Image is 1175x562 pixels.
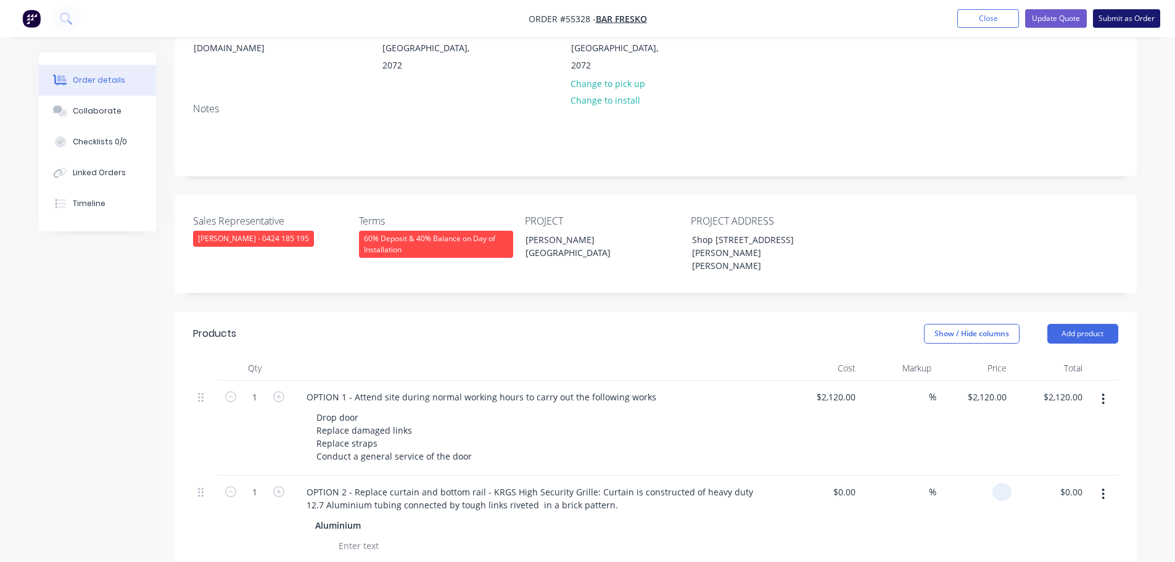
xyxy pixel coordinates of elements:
div: Notes [193,103,1118,115]
div: Timeline [73,198,105,209]
div: Qty [218,356,292,381]
div: [PERSON_NAME][GEOGRAPHIC_DATA] [516,231,670,262]
span: % [929,390,936,404]
div: Products [193,326,236,341]
button: Linked Orders [39,157,156,188]
button: Submit as Order [1093,9,1160,28]
button: Timeline [39,188,156,219]
label: Terms [359,213,513,228]
div: Drop door Replace damaged links Replace straps Conduct a general service of the door [307,408,482,465]
div: OPTION 2 - Replace curtain and bottom rail - KRGS High Security Grille: Curtain is constructed of... [297,483,780,514]
button: Change to pick up [564,75,651,91]
div: [EMAIL_ADDRESS][DOMAIN_NAME] [194,22,296,57]
div: Cost [785,356,861,381]
div: Checklists 0/0 [73,136,127,147]
button: Collaborate [39,96,156,126]
button: Close [957,9,1019,28]
span: Order #55328 - [529,13,596,25]
div: Shop [STREET_ADDRESS][PERSON_NAME][PERSON_NAME] [682,231,836,275]
div: Price [936,356,1012,381]
button: Update Quote [1025,9,1087,28]
div: 60% Deposit & 40% Balance on Day of Installation [359,231,513,258]
span: % [929,485,936,499]
div: Order details [73,75,125,86]
label: PROJECT ADDRESS [691,213,845,228]
div: Linked Orders [73,167,126,178]
div: OPTION 1 - Attend site during normal working hours to carry out the following works [297,388,666,406]
label: Sales Representative [193,213,347,228]
a: Bar Fresko [596,13,647,25]
label: PROJECT [525,213,679,228]
div: Total [1012,356,1087,381]
button: Order details [39,65,156,96]
div: [PERSON_NAME], [GEOGRAPHIC_DATA], 2072 [571,22,674,74]
div: [PERSON_NAME] - 0424 185 195 [193,231,314,247]
div: [PERSON_NAME], [GEOGRAPHIC_DATA], 2072 [382,22,485,74]
button: Add product [1047,324,1118,344]
button: Change to install [564,92,646,109]
div: Aluminium [315,516,366,534]
button: Show / Hide columns [924,324,1020,344]
div: Markup [860,356,936,381]
button: Checklists 0/0 [39,126,156,157]
div: Collaborate [73,105,122,117]
img: Factory [22,9,41,28]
